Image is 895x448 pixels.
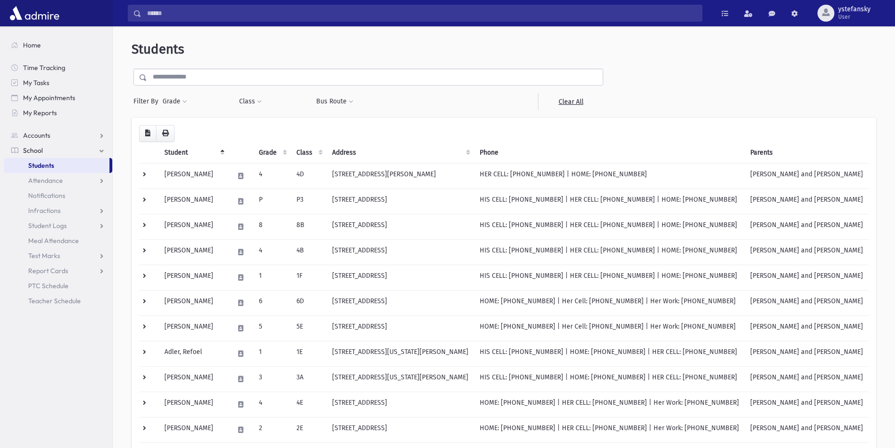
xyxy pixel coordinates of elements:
td: 3A [291,366,327,392]
td: [PERSON_NAME] and [PERSON_NAME] [745,189,869,214]
a: Students [4,158,109,173]
span: Student Logs [28,221,67,230]
span: My Appointments [23,94,75,102]
td: [PERSON_NAME] and [PERSON_NAME] [745,214,869,239]
span: Attendance [28,176,63,185]
a: Notifications [4,188,112,203]
td: 1 [253,265,291,290]
button: Grade [162,93,187,110]
span: My Reports [23,109,57,117]
td: HOME: [PHONE_NUMBER] | Her Cell: [PHONE_NUMBER] | Her Work: [PHONE_NUMBER] [474,290,745,315]
td: 8B [291,214,327,239]
th: Phone [474,142,745,164]
td: [STREET_ADDRESS] [327,392,474,417]
a: My Tasks [4,75,112,90]
td: 4 [253,239,291,265]
td: 4B [291,239,327,265]
td: 4E [291,392,327,417]
td: HIS CELL: [PHONE_NUMBER] | HER CELL: [PHONE_NUMBER] | HOME: [PHONE_NUMBER] [474,265,745,290]
th: Student: activate to sort column descending [159,142,228,164]
td: [STREET_ADDRESS] [327,417,474,442]
span: Home [23,41,41,49]
td: P3 [291,189,327,214]
a: Report Cards [4,263,112,278]
td: Adler, Refoel [159,341,228,366]
td: HOME: [PHONE_NUMBER] | Her Cell: [PHONE_NUMBER] | Her Work: [PHONE_NUMBER] [474,315,745,341]
td: [STREET_ADDRESS] [327,189,474,214]
td: [PERSON_NAME] [159,315,228,341]
td: [STREET_ADDRESS] [327,265,474,290]
span: My Tasks [23,79,49,87]
td: [PERSON_NAME] [159,290,228,315]
td: HIS CELL: [PHONE_NUMBER] | HER CELL: [PHONE_NUMBER] | HOME: [PHONE_NUMBER] [474,189,745,214]
span: ystefansky [838,6,871,13]
span: User [838,13,871,21]
td: [PERSON_NAME] and [PERSON_NAME] [745,341,869,366]
button: Class [239,93,262,110]
th: Grade: activate to sort column ascending [253,142,291,164]
td: [PERSON_NAME] [159,163,228,189]
td: [STREET_ADDRESS] [327,239,474,265]
span: Meal Attendance [28,236,79,245]
a: Meal Attendance [4,233,112,248]
td: HOME: [PHONE_NUMBER] | HER CELL: [PHONE_NUMBER] | Her Work: [PHONE_NUMBER] [474,417,745,442]
td: [PERSON_NAME] [159,417,228,442]
td: HER CELL: [PHONE_NUMBER] | HOME: [PHONE_NUMBER] [474,163,745,189]
td: 4 [253,163,291,189]
a: Clear All [538,93,603,110]
a: Home [4,38,112,53]
td: [PERSON_NAME] [159,239,228,265]
td: 1E [291,341,327,366]
td: HIS CELL: [PHONE_NUMBER] | HER CELL: [PHONE_NUMBER] | HOME: [PHONE_NUMBER] [474,239,745,265]
a: Attendance [4,173,112,188]
span: Students [28,161,54,170]
span: Notifications [28,191,65,200]
td: [PERSON_NAME] and [PERSON_NAME] [745,290,869,315]
a: Student Logs [4,218,112,233]
a: Test Marks [4,248,112,263]
td: 5 [253,315,291,341]
button: CSV [139,125,156,142]
td: [PERSON_NAME] and [PERSON_NAME] [745,392,869,417]
td: [PERSON_NAME] and [PERSON_NAME] [745,265,869,290]
td: P [253,189,291,214]
td: 1 [253,341,291,366]
td: [PERSON_NAME] and [PERSON_NAME] [745,366,869,392]
td: HOME: [PHONE_NUMBER] | HER CELL: [PHONE_NUMBER] | Her Work: [PHONE_NUMBER] [474,392,745,417]
span: Time Tracking [23,63,65,72]
td: 2 [253,417,291,442]
td: [PERSON_NAME] [159,214,228,239]
td: [STREET_ADDRESS] [327,290,474,315]
th: Address: activate to sort column ascending [327,142,474,164]
span: PTC Schedule [28,282,69,290]
span: School [23,146,43,155]
td: 6D [291,290,327,315]
td: 2E [291,417,327,442]
td: [STREET_ADDRESS] [327,214,474,239]
td: 8 [253,214,291,239]
td: [PERSON_NAME] and [PERSON_NAME] [745,163,869,189]
a: School [4,143,112,158]
a: Time Tracking [4,60,112,75]
button: Print [156,125,175,142]
td: 4 [253,392,291,417]
th: Parents [745,142,869,164]
input: Search [141,5,702,22]
td: [PERSON_NAME] and [PERSON_NAME] [745,315,869,341]
span: Students [132,41,184,57]
td: [STREET_ADDRESS][US_STATE][PERSON_NAME] [327,366,474,392]
a: PTC Schedule [4,278,112,293]
img: AdmirePro [8,4,62,23]
th: Class: activate to sort column ascending [291,142,327,164]
span: Filter By [133,96,162,106]
button: Bus Route [316,93,354,110]
td: [PERSON_NAME] [159,189,228,214]
td: [STREET_ADDRESS] [327,315,474,341]
td: [PERSON_NAME] [159,265,228,290]
td: [PERSON_NAME] and [PERSON_NAME] [745,239,869,265]
a: Infractions [4,203,112,218]
span: Teacher Schedule [28,297,81,305]
td: HIS CELL: [PHONE_NUMBER] | HOME: [PHONE_NUMBER] | HER CELL: [PHONE_NUMBER] [474,366,745,392]
td: 5E [291,315,327,341]
td: 6 [253,290,291,315]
